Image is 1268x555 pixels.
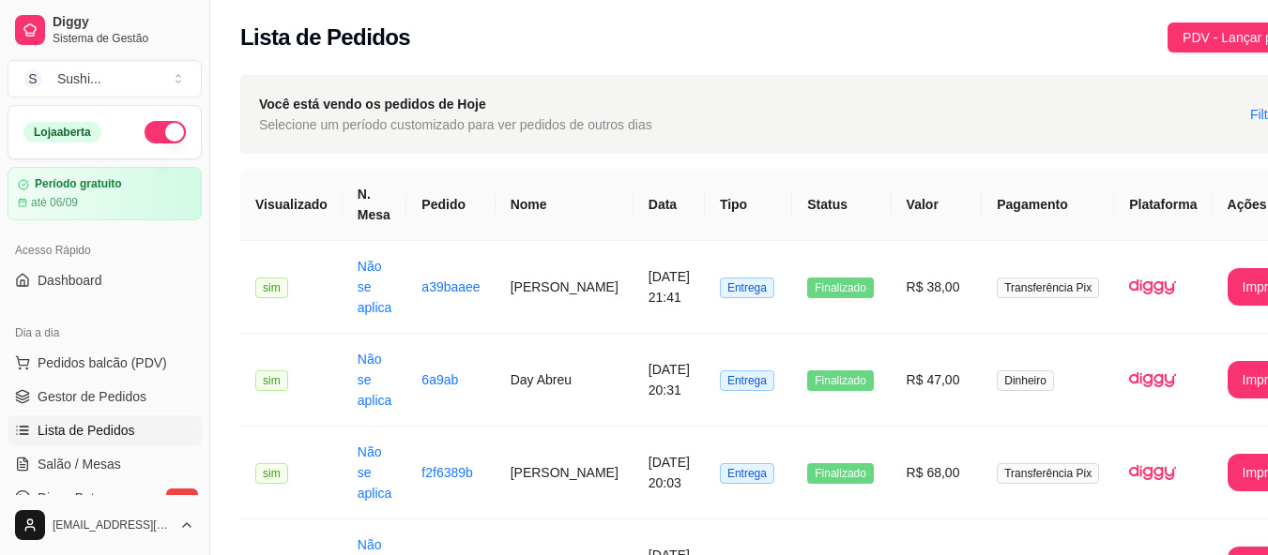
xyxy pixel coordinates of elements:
[1129,263,1176,310] img: diggy
[496,169,634,241] th: Nome
[807,370,874,391] span: Finalizado
[38,455,121,473] span: Salão / Mesas
[634,427,705,519] td: [DATE] 20:03
[8,265,202,295] a: Dashboard
[255,463,288,484] span: sim
[496,334,634,427] td: Day Abreu
[358,352,392,408] a: Não se aplica
[792,169,891,241] th: Status
[421,279,480,294] a: a39baaee
[982,169,1114,241] th: Pagamento
[240,169,343,241] th: Visualizado
[997,277,1099,298] span: Transferência Pix
[53,14,194,31] span: Diggy
[23,69,42,88] span: S
[1129,356,1176,403] img: diggy
[358,444,392,501] a: Não se aplica
[38,387,146,406] span: Gestor de Pedidos
[53,517,172,532] span: [EMAIL_ADDRESS][DOMAIN_NAME]
[634,169,705,241] th: Data
[255,370,288,391] span: sim
[720,370,774,391] span: Entrega
[1129,449,1176,496] img: diggy
[705,169,792,241] th: Tipo
[38,421,135,440] span: Lista de Pedidos
[421,372,458,387] a: 6a9ab
[634,241,705,334] td: [DATE] 21:41
[259,97,486,112] strong: Você está vendo os pedidos de Hoje
[38,488,95,507] span: Diggy Bot
[1114,169,1212,241] th: Plataforma
[8,318,202,348] div: Dia a dia
[892,427,983,519] td: R$ 68,00
[8,7,202,52] a: DiggySistema de Gestão
[38,353,167,372] span: Pedidos balcão (PDV)
[8,382,202,412] a: Gestor de Pedidos
[255,277,288,298] span: sim
[53,31,194,46] span: Sistema de Gestão
[8,415,202,445] a: Lista de Pedidos
[358,259,392,315] a: Não se aplica
[892,241,983,334] td: R$ 38,00
[38,271,102,290] span: Dashboard
[145,121,186,143] button: Alterar Status
[421,465,473,480] a: f2f6389b
[892,334,983,427] td: R$ 47,00
[343,169,407,241] th: N. Mesa
[57,69,101,88] div: Sushi ...
[31,195,78,210] article: até 06/09
[807,463,874,484] span: Finalizado
[240,22,410,52] h2: Lista de Pedidos
[8,483,202,513] a: Diggy Botnovo
[807,277,874,298] span: Finalizado
[259,114,652,135] span: Selecione um período customizado para ver pedidos de outros dias
[23,122,101,142] div: Loja aberta
[997,463,1099,484] span: Transferência Pix
[997,370,1054,391] span: Dinheiro
[8,235,202,265] div: Acesso Rápido
[8,449,202,479] a: Salão / Mesas
[35,177,122,191] article: Período gratuito
[892,169,983,241] th: Valor
[406,169,495,241] th: Pedido
[720,463,774,484] span: Entrega
[720,277,774,298] span: Entrega
[634,334,705,427] td: [DATE] 20:31
[8,60,202,97] button: Select a team
[8,167,202,220] a: Período gratuitoaté 06/09
[496,427,634,519] td: [PERSON_NAME]
[8,348,202,378] button: Pedidos balcão (PDV)
[8,502,202,547] button: [EMAIL_ADDRESS][DOMAIN_NAME]
[496,241,634,334] td: [PERSON_NAME]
